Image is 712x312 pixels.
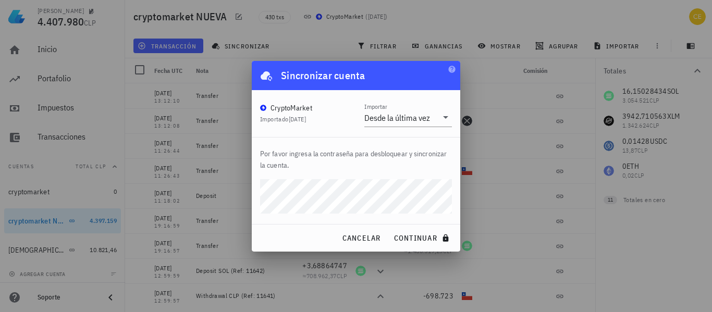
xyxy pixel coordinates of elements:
div: Desde la última vez [364,113,430,123]
div: Sincronizar cuenta [281,67,365,84]
div: ImportarDesde la última vez [364,109,452,127]
span: continuar [394,233,452,243]
p: Por favor ingresa la contraseña para desbloquear y sincronizar la cuenta. [260,148,452,171]
span: cancelar [341,233,380,243]
img: CryptoMKT [260,105,266,111]
label: Importar [364,103,387,110]
span: [DATE] [289,115,306,123]
button: cancelar [337,229,385,247]
div: CryptoMarket [271,103,312,113]
button: continuar [389,229,456,247]
span: Importado [260,115,306,123]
